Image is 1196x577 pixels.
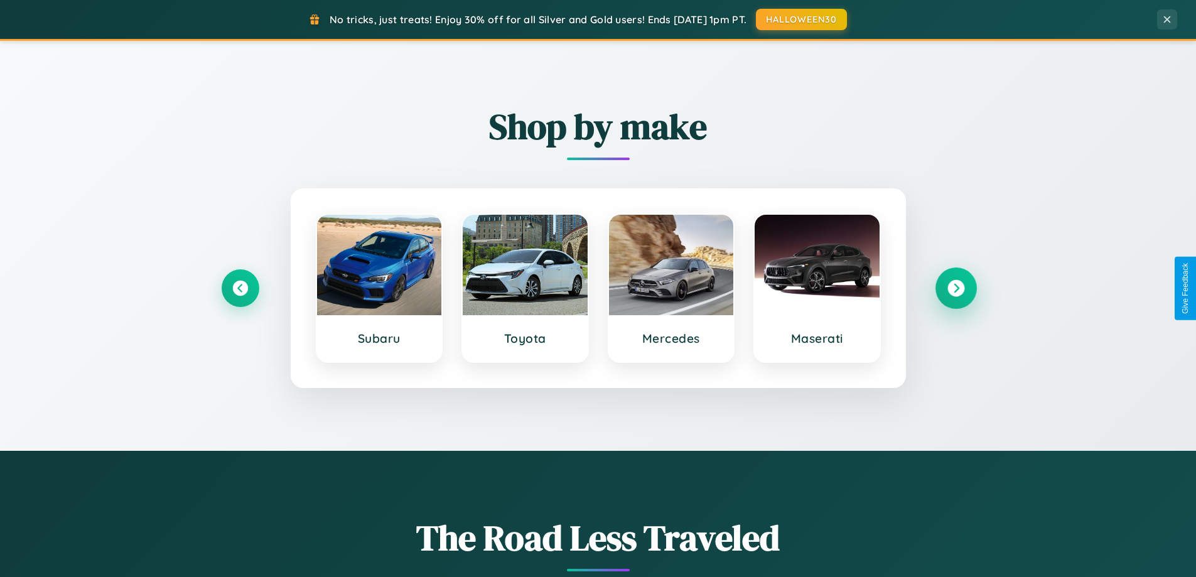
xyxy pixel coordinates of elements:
h1: The Road Less Traveled [222,514,975,562]
h2: Shop by make [222,102,975,151]
h3: Subaru [330,331,429,346]
div: Give Feedback [1181,263,1190,314]
button: HALLOWEEN30 [756,9,847,30]
h3: Mercedes [622,331,721,346]
h3: Toyota [475,331,575,346]
span: No tricks, just treats! Enjoy 30% off for all Silver and Gold users! Ends [DATE] 1pm PT. [330,13,746,26]
h3: Maserati [767,331,867,346]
